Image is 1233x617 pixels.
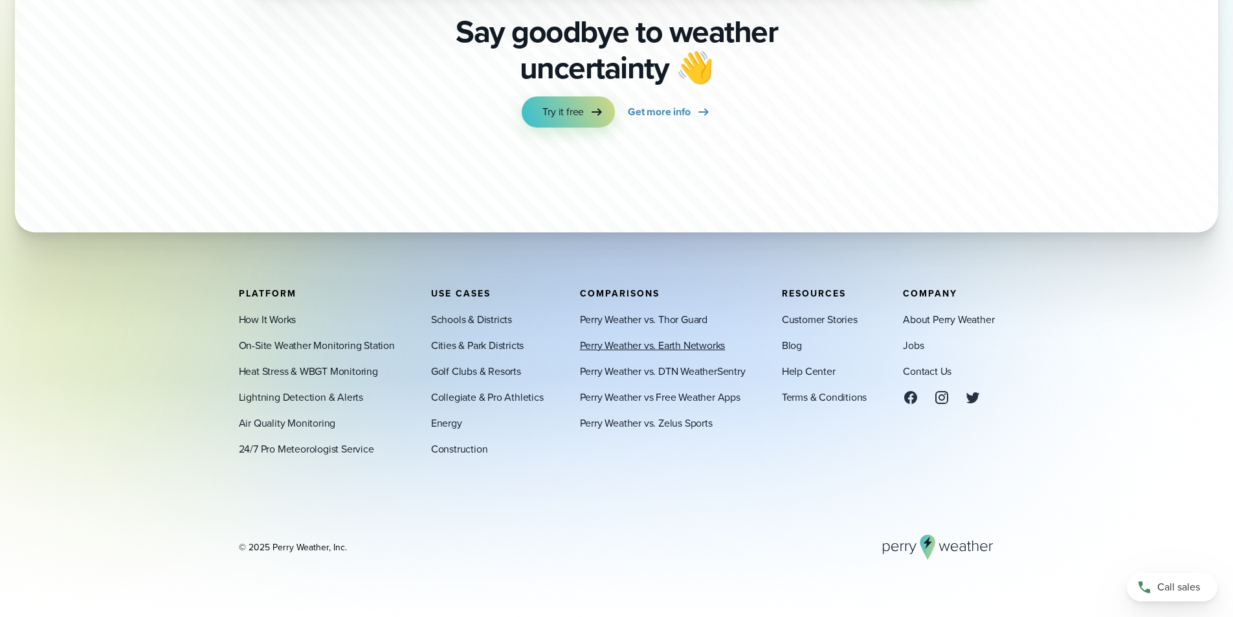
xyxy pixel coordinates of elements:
div: © 2025 Perry Weather, Inc. [239,541,347,554]
a: Energy [431,415,462,431]
a: Get more info [628,96,711,128]
a: Golf Clubs & Resorts [431,363,521,379]
span: Get more info [628,104,690,120]
a: Perry Weather vs. DTN WeatherSentry [580,363,746,379]
a: Perry Weather vs. Earth Networks [580,337,726,353]
a: Lightning Detection & Alerts [239,389,363,405]
span: Platform [239,286,296,300]
a: Jobs [903,337,924,353]
span: Company [903,286,957,300]
span: Call sales [1157,579,1200,595]
a: 24/7 Pro Meteorologist Service [239,441,374,456]
a: Heat Stress & WBGT Monitoring [239,363,378,379]
a: Perry Weather vs. Thor Guard [580,311,707,327]
a: Customer Stories [782,311,858,327]
a: Terms & Conditions [782,389,867,405]
p: Say goodbye to weather uncertainty 👋 [451,14,783,86]
a: Collegiate & Pro Athletics [431,389,544,405]
a: About Perry Weather [903,311,994,327]
a: Construction [431,441,488,456]
span: Comparisons [580,286,660,300]
a: Perry Weather vs Free Weather Apps [580,389,740,405]
a: Perry Weather vs. Zelus Sports [580,415,713,431]
a: Cities & Park Districts [431,337,524,353]
a: Air Quality Monitoring [239,415,336,431]
a: On-Site Weather Monitoring Station [239,337,395,353]
a: Help Center [782,363,836,379]
a: Schools & Districts [431,311,512,327]
a: Call sales [1127,573,1217,601]
span: Resources [782,286,846,300]
a: Try it free [522,96,615,128]
span: Try it free [542,104,584,120]
a: Contact Us [903,363,951,379]
a: Blog [782,337,802,353]
span: Use Cases [431,286,491,300]
a: How It Works [239,311,296,327]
